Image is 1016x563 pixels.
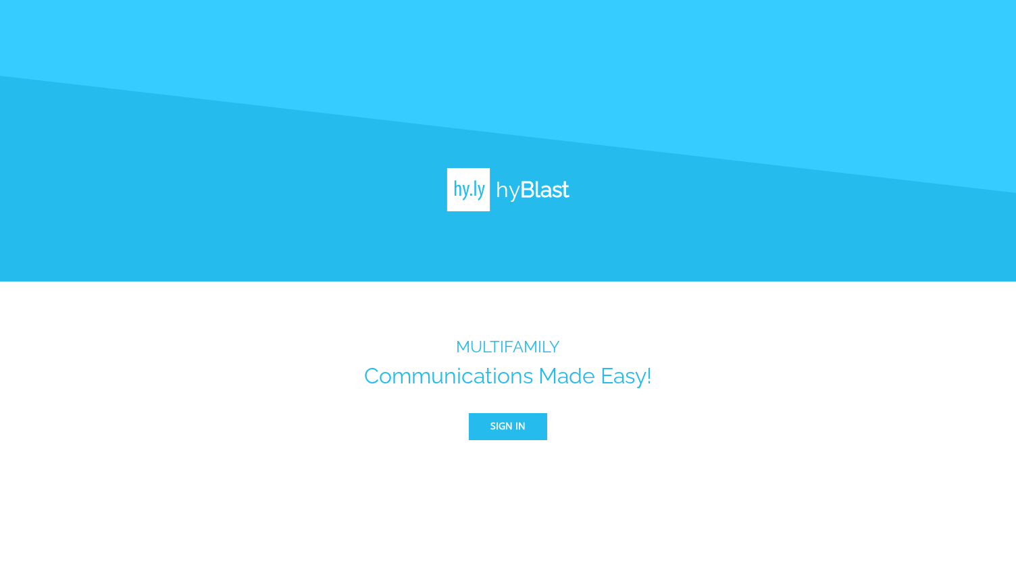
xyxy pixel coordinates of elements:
span: Sign In [490,418,526,435]
button: Sign In [469,413,547,440]
h1: hy [490,177,569,202]
b: Blast [520,177,569,202]
h3: MULTIFAMILY [364,338,652,356]
h1: Communications Made Easy! [364,363,652,388]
